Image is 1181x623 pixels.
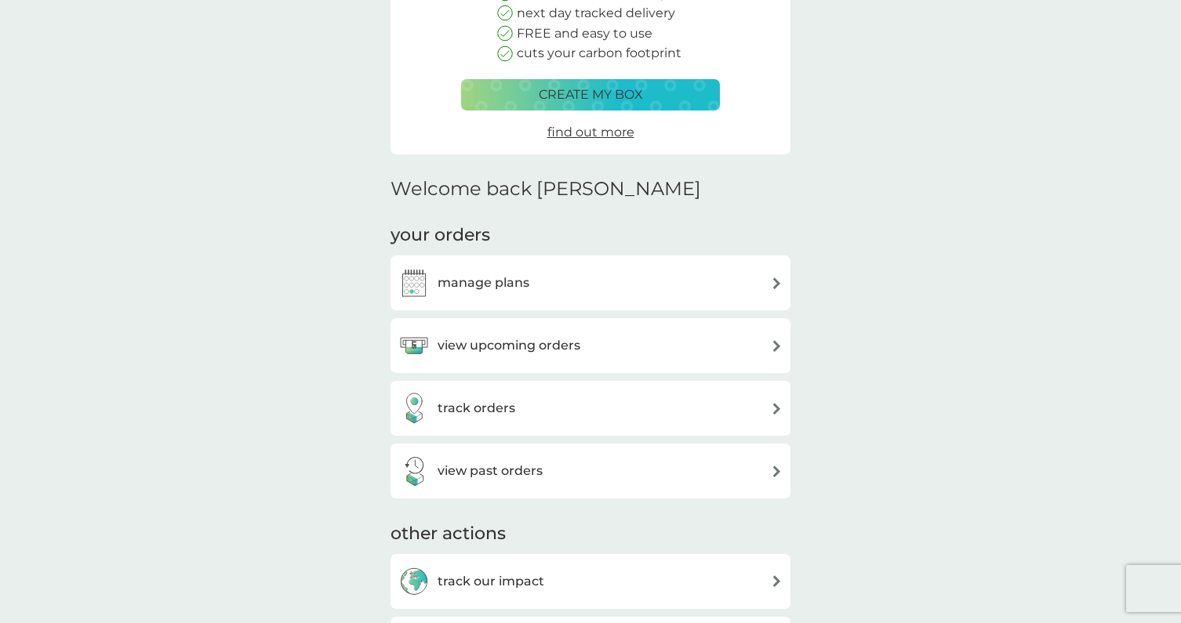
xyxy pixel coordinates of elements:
p: next day tracked delivery [517,3,675,24]
img: arrow right [771,340,783,352]
h3: track orders [438,398,515,418]
a: find out more [547,122,634,143]
h3: view upcoming orders [438,335,580,356]
img: arrow right [771,403,783,415]
h3: manage plans [438,273,529,293]
h3: view past orders [438,461,543,481]
p: FREE and easy to use [517,24,652,44]
p: create my box [539,85,643,105]
p: cuts your carbon footprint [517,43,681,63]
h3: other actions [391,522,506,546]
img: arrow right [771,277,783,289]
span: find out more [547,125,634,139]
img: arrow right [771,465,783,477]
h3: your orders [391,223,490,248]
h3: track our impact [438,571,544,592]
h2: Welcome back [PERSON_NAME] [391,178,701,201]
button: create my box [461,79,720,110]
img: arrow right [771,575,783,587]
